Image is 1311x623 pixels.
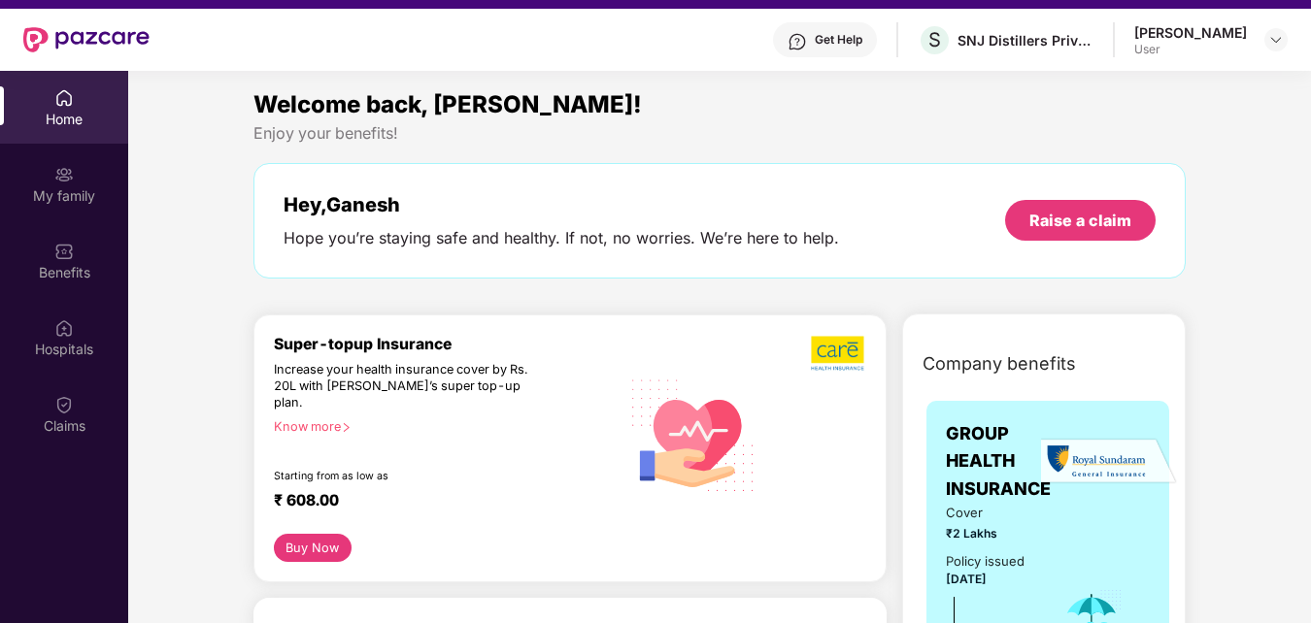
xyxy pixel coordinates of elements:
[946,551,1025,572] div: Policy issued
[54,242,74,261] img: svg+xml;base64,PHN2ZyBpZD0iQmVuZWZpdHMiIHhtbG5zPSJodHRwOi8vd3d3LnczLm9yZy8yMDAwL3N2ZyIgd2lkdGg9Ij...
[274,335,620,353] div: Super-topup Insurance
[23,27,150,52] img: New Pazcare Logo
[788,32,807,51] img: svg+xml;base64,PHN2ZyBpZD0iSGVscC0zMngzMiIgeG1sbnM9Imh0dHA6Ly93d3cudzMub3JnLzIwMDAvc3ZnIiB3aWR0aD...
[1134,42,1247,57] div: User
[1041,438,1177,485] img: insurerLogo
[1134,23,1247,42] div: [PERSON_NAME]
[923,350,1076,377] span: Company benefits
[946,420,1051,503] span: GROUP HEALTH INSURANCE
[1029,210,1131,231] div: Raise a claim
[1268,32,1284,48] img: svg+xml;base64,PHN2ZyBpZD0iRHJvcGRvd24tMzJ4MzIiIHhtbG5zPSJodHRwOi8vd3d3LnczLm9yZy8yMDAwL3N2ZyIgd2...
[811,335,866,372] img: b5dec4f62d2307b9de63beb79f102df3.png
[274,419,608,433] div: Know more
[274,534,352,562] button: Buy Now
[946,503,1034,523] span: Cover
[54,395,74,414] img: svg+xml;base64,PHN2ZyBpZD0iQ2xhaW0iIHhtbG5zPSJodHRwOi8vd3d3LnczLm9yZy8yMDAwL3N2ZyIgd2lkdGg9IjIwIi...
[815,32,862,48] div: Get Help
[274,491,600,514] div: ₹ 608.00
[274,362,536,411] div: Increase your health insurance cover by Rs. 20L with [PERSON_NAME]’s super top-up plan.
[958,31,1093,49] div: SNJ Distillers Private Limited
[253,90,642,118] span: Welcome back, [PERSON_NAME]!
[620,359,768,509] img: svg+xml;base64,PHN2ZyB4bWxucz0iaHR0cDovL3d3dy53My5vcmcvMjAwMC9zdmciIHhtbG5zOnhsaW5rPSJodHRwOi8vd3...
[54,88,74,108] img: svg+xml;base64,PHN2ZyBpZD0iSG9tZSIgeG1sbnM9Imh0dHA6Ly93d3cudzMub3JnLzIwMDAvc3ZnIiB3aWR0aD0iMjAiIG...
[946,572,987,586] span: [DATE]
[341,422,352,433] span: right
[54,318,74,338] img: svg+xml;base64,PHN2ZyBpZD0iSG9zcGl0YWxzIiB4bWxucz0iaHR0cDovL3d3dy53My5vcmcvMjAwMC9zdmciIHdpZHRoPS...
[284,228,839,248] div: Hope you’re staying safe and healthy. If not, no worries. We’re here to help.
[274,470,537,483] div: Starting from as low as
[284,193,839,216] div: Hey, Ganesh
[253,123,1187,144] div: Enjoy your benefits!
[928,28,941,51] span: S
[946,525,1034,543] span: ₹2 Lakhs
[54,165,74,184] img: svg+xml;base64,PHN2ZyB3aWR0aD0iMjAiIGhlaWdodD0iMjAiIHZpZXdCb3g9IjAgMCAyMCAyMCIgZmlsbD0ibm9uZSIgeG...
